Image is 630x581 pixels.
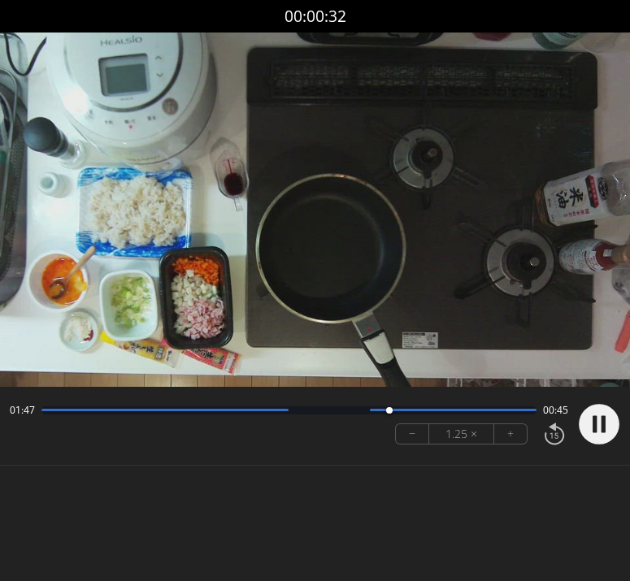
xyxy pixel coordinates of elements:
button: + [494,424,527,444]
button: − [396,424,429,444]
div: 1.25 × [429,424,494,444]
a: 00:00:32 [285,5,346,28]
span: 00:45 [543,404,568,417]
span: 01:47 [10,404,35,417]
